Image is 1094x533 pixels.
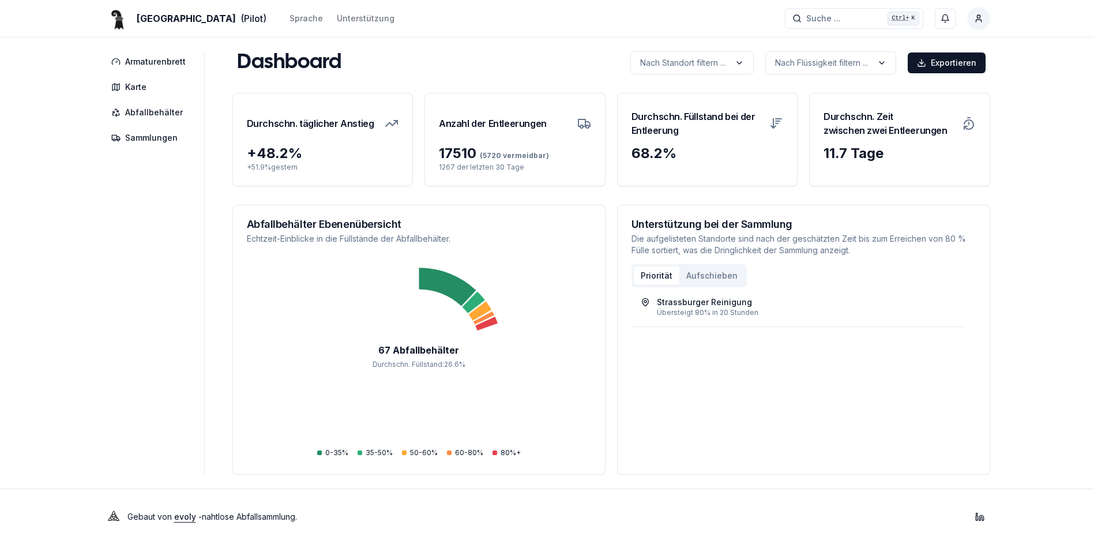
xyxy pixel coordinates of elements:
div: 0-35% [317,448,348,457]
span: Karte [125,81,146,93]
a: Unterstützung [337,12,394,25]
span: (5720 vermeidbar) [476,151,549,160]
div: 11.7 Tage [824,144,976,163]
p: Die aufgelisteten Standorte sind nach der geschätzten Zeit bis zum Erreichen von 80 % Fülle sorti... [631,233,976,256]
a: Abfallbehälter [104,102,197,123]
p: Gebaut von - nahtlose Abfallsammlung . [127,509,297,525]
a: Strassburger ReinigungÜbersteigt 80% in 20 Stunden [641,296,955,317]
button: label [765,51,896,74]
div: 50-60% [402,448,438,457]
img: Basel Logo [104,5,132,32]
div: 60-80% [447,448,483,457]
p: + 51.9 % gestern [247,163,399,172]
tspan: 67 Abfallbehälter [378,345,459,356]
p: Nach Flüssigkeit filtern ... [775,57,868,69]
a: evoly [174,512,196,521]
a: [GEOGRAPHIC_DATA](Pilot) [104,12,266,25]
h3: Anzahl der Entleerungen [439,107,547,140]
button: Exportieren [908,52,986,73]
div: + 48.2 % [247,144,399,163]
button: Suche ...Ctrl+K [785,8,923,29]
h3: Durchschn. Zeit zwischen zwei Entleerungen [824,107,955,140]
h3: Abfallbehälter Ebenenübersicht [247,219,591,230]
a: Karte [104,77,197,97]
div: Strassburger Reinigung [657,296,752,308]
div: Sprache [290,13,323,24]
h3: Durchschn. täglicher Anstieg [247,107,374,140]
span: Sammlungen [125,132,178,144]
p: 1267 der letzten 30 Tage [439,163,591,172]
h1: Dashboard [237,51,341,74]
h3: Durchschn. Füllstand bei der Entleerung [631,107,763,140]
button: Aufschieben [679,266,745,285]
div: Übersteigt 80% in 20 Stunden [657,308,955,317]
span: Armaturenbrett [125,56,186,67]
div: 17510 [439,144,591,163]
div: 68.2 % [631,144,784,163]
span: Suche ... [806,13,841,24]
span: (Pilot) [240,12,266,25]
button: label [630,51,754,74]
span: [GEOGRAPHIC_DATA] [137,12,236,25]
img: Evoly Logo [104,508,123,526]
div: 80%+ [493,448,521,457]
button: Sprache [290,12,323,25]
button: Priorität [634,266,679,285]
div: 35-50% [358,448,393,457]
tspan: Durchschn. Füllstand : 26.6 % [373,360,465,369]
p: Nach Standort filtern ... [640,57,725,69]
h3: Unterstützung bei der Sammlung [631,219,976,230]
p: Echtzeit-Einblicke in die Füllstände der Abfallbehälter. [247,233,591,245]
span: Abfallbehälter [125,107,183,118]
a: Sammlungen [104,127,197,148]
a: Armaturenbrett [104,51,197,72]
